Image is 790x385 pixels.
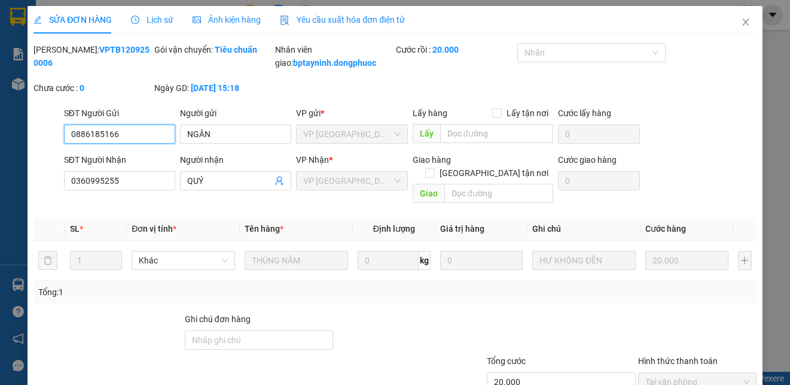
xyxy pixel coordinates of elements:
span: Khác [139,251,228,269]
input: Ghi Chú [532,251,636,270]
span: Giá trị hàng [440,224,484,234]
span: SỬA ĐƠN HÀNG [33,15,112,25]
b: 20.000 [432,45,459,54]
span: Đơn vị tính [132,224,176,234]
div: VP gửi [296,107,407,120]
input: 0 [440,251,523,270]
span: kg [419,251,431,270]
div: Người nhận [180,153,291,166]
span: 01 Võ Văn Truyện, KP.1, Phường 2 [94,36,164,51]
b: bptayninh.dongphuoc [293,58,376,68]
input: VD: Bàn, Ghế [245,251,348,270]
span: In ngày: [4,87,73,94]
strong: ĐỒNG PHƯỚC [94,7,164,17]
input: Dọc đường [444,184,553,203]
span: edit [33,16,42,24]
input: Dọc đường [440,124,553,143]
div: Ngày GD: [154,81,273,95]
div: Gói vận chuyển: [154,43,273,56]
div: Chưa cước : [33,81,152,95]
input: Ghi chú đơn hàng [185,331,334,350]
span: 15:18:37 [DATE] [26,87,73,94]
span: SL [70,224,80,234]
span: Lấy [413,124,440,143]
img: icon [280,16,289,25]
span: Lấy hàng [413,108,447,118]
span: Cước hàng [645,224,686,234]
span: Hotline: 19001152 [94,53,147,60]
span: Định lượng [373,224,415,234]
span: clock-circle [131,16,139,24]
div: [PERSON_NAME]: [33,43,152,69]
span: [GEOGRAPHIC_DATA] tận nơi [435,166,553,180]
b: 0 [80,83,84,93]
th: Ghi chú [527,217,640,241]
img: logo [4,7,57,60]
div: Tổng: 1 [38,286,306,299]
span: [PERSON_NAME]: [4,77,125,84]
div: Nhân viên giao: [275,43,394,69]
input: Cước lấy hàng [558,125,640,144]
button: delete [38,251,57,270]
span: Ảnh kiện hàng [193,15,261,25]
span: Yêu cầu xuất hóa đơn điện tử [280,15,405,25]
label: Cước lấy hàng [558,108,611,118]
button: plus [738,251,752,270]
div: Cước rồi : [396,43,514,56]
span: picture [193,16,201,24]
span: Lịch sử [131,15,173,25]
span: user-add [274,176,284,186]
span: Lấy tận nơi [502,107,553,120]
span: VP Nhận [296,155,329,165]
span: Tên hàng [245,224,283,234]
span: Bến xe [GEOGRAPHIC_DATA] [94,19,161,34]
button: Close [729,6,762,40]
b: [DATE] 15:18 [191,83,239,93]
label: Cước giao hàng [558,155,617,165]
input: 0 [645,251,728,270]
span: Tổng cước [487,356,526,366]
span: VP Tây Ninh [303,172,400,190]
div: SĐT Người Nhận [64,153,175,166]
label: Ghi chú đơn hàng [185,314,251,324]
div: SĐT Người Gửi [64,107,175,120]
span: ----------------------------------------- [32,65,147,74]
span: VPTB1209250006 [60,76,126,85]
span: close [741,17,751,27]
label: Hình thức thanh toán [638,356,718,366]
span: Giao [413,184,444,203]
div: Người gửi [180,107,291,120]
span: VP Tân Biên [303,125,400,143]
input: Cước giao hàng [558,171,640,190]
b: Tiêu chuẩn [215,45,257,54]
span: Giao hàng [413,155,451,165]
